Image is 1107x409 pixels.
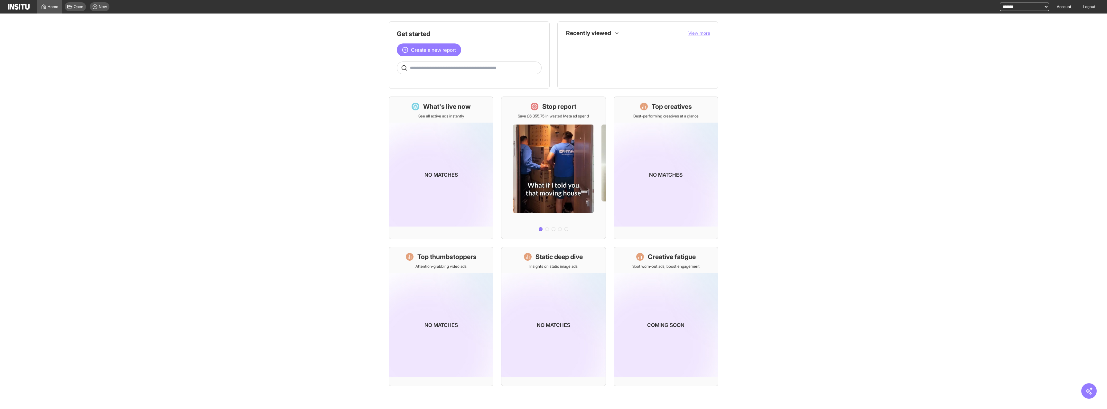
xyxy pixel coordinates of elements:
span: New [99,4,107,9]
p: Attention-grabbing video ads [415,264,467,269]
a: Top thumbstoppersAttention-grabbing video adsNo matches [389,247,493,386]
img: coming-soon-gradient_kfitwp.png [389,273,493,377]
p: No matches [424,171,458,179]
a: What's live nowSee all active ads instantlyNo matches [389,97,493,239]
p: Save £6,355.75 in wasted Meta ad spend [518,114,589,119]
p: Insights on static image ads [529,264,578,269]
p: No matches [649,171,683,179]
p: Best-performing creatives at a glance [633,114,699,119]
img: coming-soon-gradient_kfitwp.png [614,123,718,227]
span: Open [74,4,83,9]
button: View more [688,30,710,36]
img: Logo [8,4,30,10]
img: coming-soon-gradient_kfitwp.png [389,123,493,227]
p: See all active ads instantly [418,114,464,119]
p: No matches [537,321,570,329]
span: Home [48,4,58,9]
a: Static deep diveInsights on static image adsNo matches [501,247,606,386]
a: Top creativesBest-performing creatives at a glanceNo matches [614,97,718,239]
h1: Top thumbstoppers [417,252,477,261]
p: No matches [424,321,458,329]
h1: What's live now [423,102,471,111]
button: Create a new report [397,43,461,56]
h1: Static deep dive [535,252,583,261]
h1: Top creatives [652,102,692,111]
span: Create a new report [411,46,456,54]
h1: Stop report [542,102,576,111]
a: Stop reportSave £6,355.75 in wasted Meta ad spend [501,97,606,239]
img: coming-soon-gradient_kfitwp.png [501,273,605,377]
h1: Get started [397,29,542,38]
